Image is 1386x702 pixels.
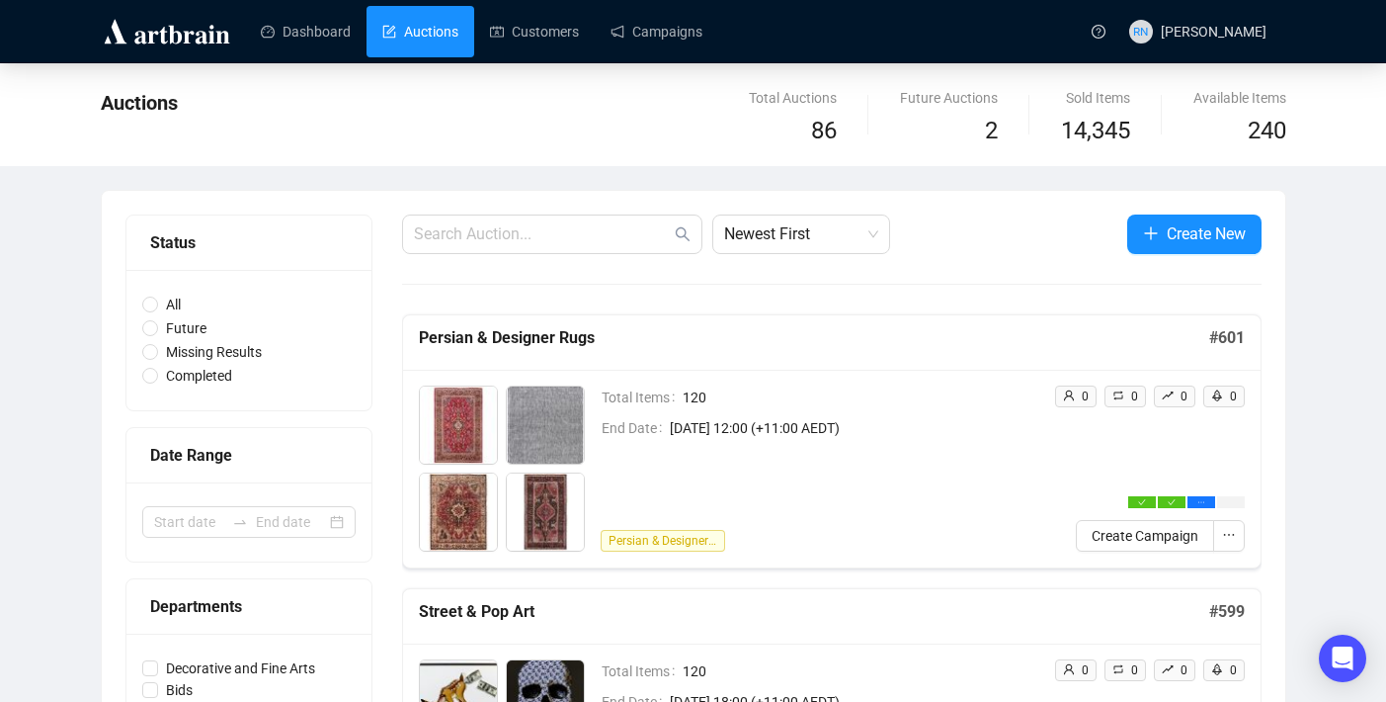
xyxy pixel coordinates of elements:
span: 0 [1082,663,1089,677]
span: 120 [683,387,1038,408]
span: 240 [1248,117,1286,144]
span: 0 [1131,390,1138,403]
input: End date [256,511,326,533]
img: logo [101,16,233,47]
span: Total Items [602,387,683,408]
span: Persian & Designer Rugs [601,530,725,552]
img: 2_1.jpg [507,387,584,464]
span: to [232,514,248,530]
div: Open Intercom Messenger [1319,635,1366,682]
h5: Street & Pop Art [419,600,1209,624]
a: Customers [490,6,579,57]
div: Available Items [1193,87,1286,109]
span: rocket [1211,663,1223,675]
span: check [1168,498,1176,506]
span: Bids [158,679,201,701]
span: 0 [1181,390,1187,403]
span: Completed [158,365,240,387]
span: retweet [1112,390,1124,401]
span: Future [158,317,214,339]
span: 0 [1181,663,1187,677]
h5: # 601 [1209,326,1245,350]
img: 1_1.jpg [420,387,497,464]
span: user [1063,390,1075,401]
span: 0 [1230,390,1237,403]
span: Decorative and Fine Arts [158,658,323,679]
img: 4_1.jpg [507,474,584,551]
span: swap-right [232,514,248,530]
span: rise [1162,390,1174,401]
span: ellipsis [1222,528,1236,542]
div: Sold Items [1061,87,1130,109]
span: [PERSON_NAME] [1161,24,1266,40]
span: Newest First [724,216,878,253]
span: 86 [811,117,837,144]
span: End Date [602,417,670,439]
span: rocket [1211,390,1223,401]
a: Auctions [382,6,458,57]
span: Missing Results [158,341,270,363]
span: All [158,294,189,315]
div: Total Auctions [749,87,837,109]
span: user [1063,663,1075,675]
span: search [675,226,691,242]
h5: # 599 [1209,600,1245,624]
span: rise [1162,663,1174,675]
span: 120 [683,660,1038,682]
span: retweet [1112,663,1124,675]
span: question-circle [1092,25,1105,39]
span: Total Items [602,660,683,682]
span: 0 [1131,663,1138,677]
input: Start date [154,511,224,533]
span: [DATE] 12:00 (+11:00 AEDT) [670,417,1038,439]
h5: Persian & Designer Rugs [419,326,1209,350]
div: Date Range [150,443,348,468]
span: 2 [985,117,998,144]
span: 0 [1082,390,1089,403]
a: Dashboard [261,6,351,57]
a: Campaigns [611,6,702,57]
span: check [1138,498,1146,506]
button: Create Campaign [1076,520,1214,552]
span: RN [1133,22,1149,41]
span: 14,345 [1061,113,1130,150]
input: Search Auction... [414,222,671,246]
span: Create Campaign [1092,525,1198,547]
span: ellipsis [1197,498,1205,506]
span: Auctions [101,91,178,115]
img: 3_1.jpg [420,474,497,551]
div: Departments [150,594,348,619]
span: Create New [1167,221,1246,246]
a: Persian & Designer Rugs#601Total Items120End Date[DATE] 12:00 (+11:00 AEDT)Persian & Designer Rug... [402,314,1262,569]
button: Create New [1127,215,1262,254]
span: plus [1143,225,1159,241]
div: Future Auctions [900,87,998,109]
span: 0 [1230,663,1237,677]
div: Status [150,230,348,255]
